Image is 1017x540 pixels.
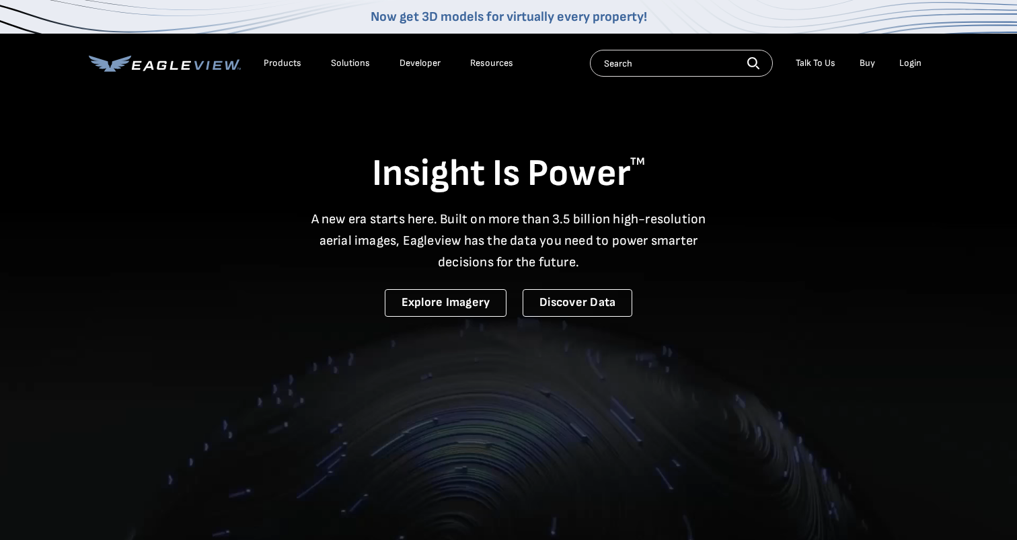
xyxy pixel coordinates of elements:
a: Buy [860,57,875,69]
div: Login [899,57,921,69]
div: Talk To Us [796,57,835,69]
input: Search [590,50,773,77]
a: Discover Data [523,289,632,317]
div: Resources [470,57,513,69]
div: Solutions [331,57,370,69]
p: A new era starts here. Built on more than 3.5 billion high-resolution aerial images, Eagleview ha... [303,208,714,273]
div: Products [264,57,301,69]
a: Explore Imagery [385,289,507,317]
a: Now get 3D models for virtually every property! [371,9,647,25]
a: Developer [400,57,441,69]
h1: Insight Is Power [89,151,928,198]
sup: TM [630,155,645,168]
